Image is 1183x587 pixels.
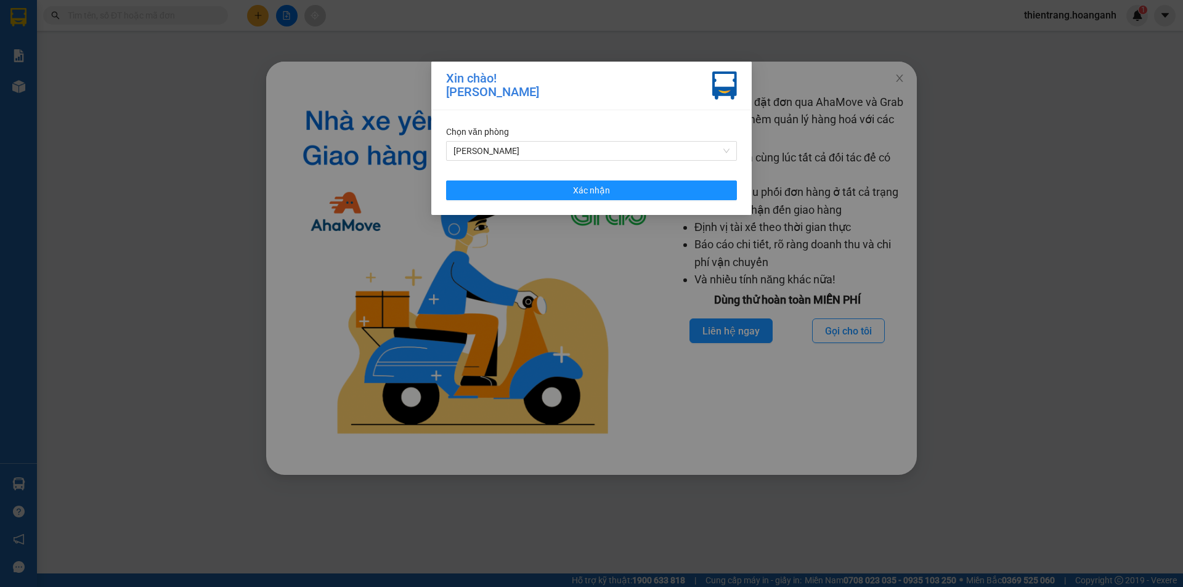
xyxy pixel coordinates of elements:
button: Xác nhận [446,180,737,200]
div: Xin chào! [PERSON_NAME] [446,71,539,100]
span: Hồ Chí Minh [453,142,730,160]
div: Chọn văn phòng [446,125,737,139]
img: vxr-icon [712,71,737,100]
span: Xác nhận [573,184,610,197]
